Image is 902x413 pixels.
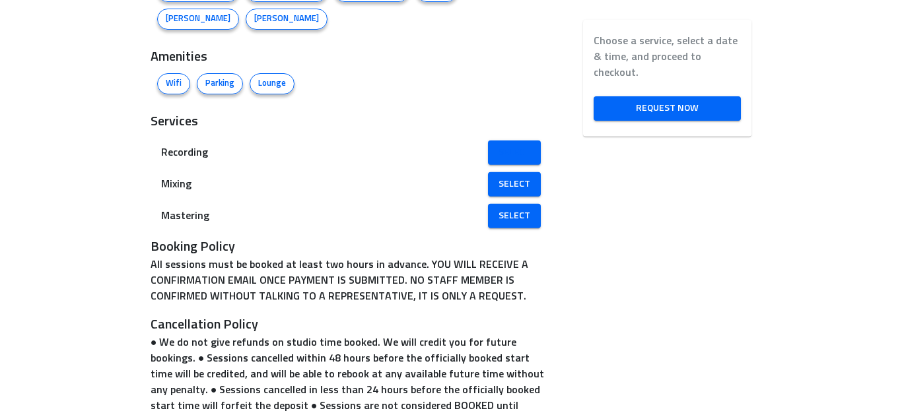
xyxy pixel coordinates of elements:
[594,33,742,80] label: Choose a service, select a date & time, and proceed to checkout.
[499,176,530,193] span: Select
[151,168,551,200] div: Mixing
[197,77,242,90] span: Parking
[161,176,520,192] span: Mixing
[161,144,520,160] span: Recording
[499,208,530,224] span: Select
[488,141,541,165] a: Select
[488,204,541,228] a: Select
[250,77,294,90] span: Lounge
[594,96,742,121] a: Request Now
[158,77,190,90] span: Wifi
[161,208,520,224] span: Mastering
[151,200,551,232] div: Mastering
[151,257,551,304] p: All sessions must be booked at least two hours in advance. YOU WILL RECEIVE A CONFIRMATION EMAIL ...
[604,100,731,117] span: Request Now
[151,47,551,67] h3: Amenities
[246,13,327,26] span: [PERSON_NAME]
[151,111,551,131] h3: Services
[499,144,530,161] span: Select
[151,237,551,257] h3: Booking Policy
[151,315,551,334] h3: Cancellation Policy
[151,137,551,168] div: Recording
[158,13,238,26] span: [PERSON_NAME]
[488,172,541,197] a: Select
